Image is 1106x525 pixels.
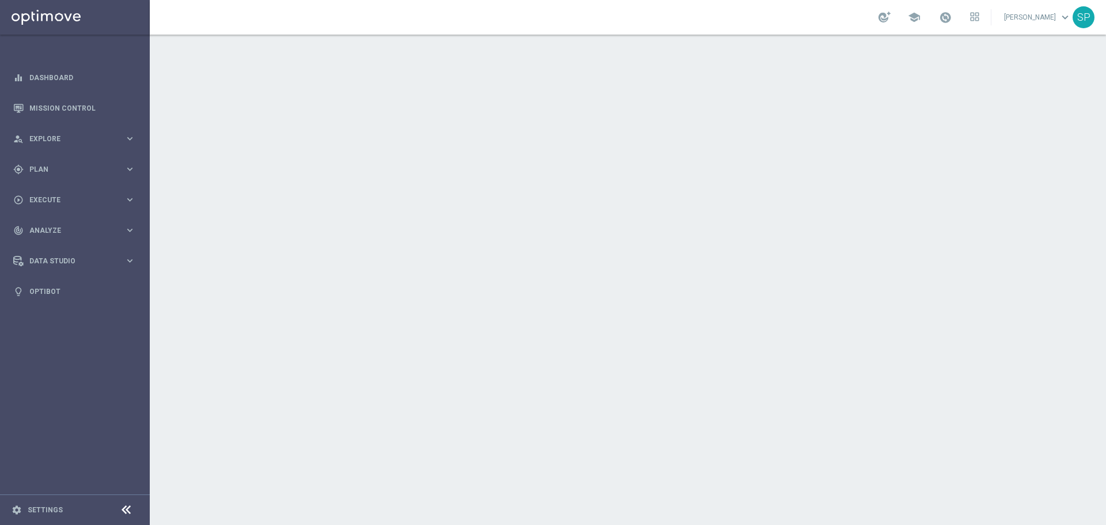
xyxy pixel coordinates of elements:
[13,164,24,175] i: gps_fixed
[13,165,136,174] button: gps_fixed Plan keyboard_arrow_right
[13,195,136,205] button: play_circle_outline Execute keyboard_arrow_right
[124,194,135,205] i: keyboard_arrow_right
[29,62,135,93] a: Dashboard
[12,505,22,515] i: settings
[13,134,24,144] i: person_search
[1059,11,1071,24] span: keyboard_arrow_down
[13,134,124,144] div: Explore
[13,164,124,175] div: Plan
[13,93,135,123] div: Mission Control
[13,73,24,83] i: equalizer
[13,195,24,205] i: play_circle_outline
[13,134,136,143] button: person_search Explore keyboard_arrow_right
[1003,9,1073,26] a: [PERSON_NAME]keyboard_arrow_down
[124,225,135,236] i: keyboard_arrow_right
[13,104,136,113] button: Mission Control
[1073,6,1094,28] div: SP
[13,256,136,266] button: Data Studio keyboard_arrow_right
[13,286,24,297] i: lightbulb
[124,133,135,144] i: keyboard_arrow_right
[13,287,136,296] button: lightbulb Optibot
[29,93,135,123] a: Mission Control
[29,276,135,307] a: Optibot
[13,225,124,236] div: Analyze
[13,226,136,235] button: track_changes Analyze keyboard_arrow_right
[13,256,124,266] div: Data Studio
[13,62,135,93] div: Dashboard
[124,255,135,266] i: keyboard_arrow_right
[124,164,135,175] i: keyboard_arrow_right
[13,225,24,236] i: track_changes
[29,227,124,234] span: Analyze
[13,195,124,205] div: Execute
[908,11,921,24] span: school
[28,507,63,513] a: Settings
[13,73,136,82] button: equalizer Dashboard
[29,197,124,203] span: Execute
[29,258,124,265] span: Data Studio
[29,135,124,142] span: Explore
[29,166,124,173] span: Plan
[13,276,135,307] div: Optibot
